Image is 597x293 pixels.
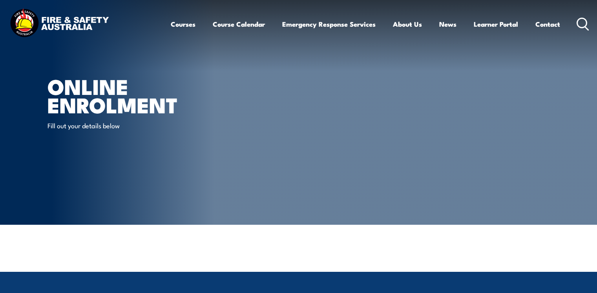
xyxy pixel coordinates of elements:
p: Fill out your details below [47,121,191,130]
a: Contact [535,14,560,35]
a: Emergency Response Services [282,14,376,35]
a: News [439,14,456,35]
a: Course Calendar [213,14,265,35]
a: About Us [393,14,422,35]
a: Courses [171,14,195,35]
h1: Online Enrolment [47,77,241,113]
a: Learner Portal [474,14,518,35]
